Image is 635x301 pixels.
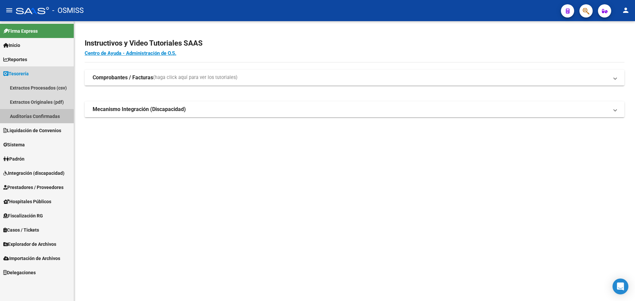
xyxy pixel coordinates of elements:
span: (haga click aquí para ver los tutoriales) [153,74,237,81]
mat-expansion-panel-header: Mecanismo Integración (Discapacidad) [85,101,624,117]
strong: Mecanismo Integración (Discapacidad) [93,106,186,113]
mat-icon: menu [5,6,13,14]
span: Fiscalización RG [3,212,43,219]
mat-expansion-panel-header: Comprobantes / Facturas(haga click aquí para ver los tutoriales) [85,70,624,86]
h2: Instructivos y Video Tutoriales SAAS [85,37,624,50]
span: Explorador de Archivos [3,241,56,248]
span: Sistema [3,141,25,148]
span: Prestadores / Proveedores [3,184,63,191]
span: - OSMISS [52,3,84,18]
span: Tesorería [3,70,29,77]
span: Reportes [3,56,27,63]
span: Casos / Tickets [3,226,39,234]
mat-icon: person [622,6,630,14]
span: Liquidación de Convenios [3,127,61,134]
span: Inicio [3,42,20,49]
span: Padrón [3,155,24,163]
span: Integración (discapacidad) [3,169,64,177]
span: Hospitales Públicos [3,198,51,205]
div: Open Intercom Messenger [613,279,628,294]
strong: Comprobantes / Facturas [93,74,153,81]
span: Delegaciones [3,269,36,276]
a: Centro de Ayuda - Administración de O.S. [85,50,176,56]
span: Importación de Archivos [3,255,60,262]
span: Firma Express [3,27,38,35]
